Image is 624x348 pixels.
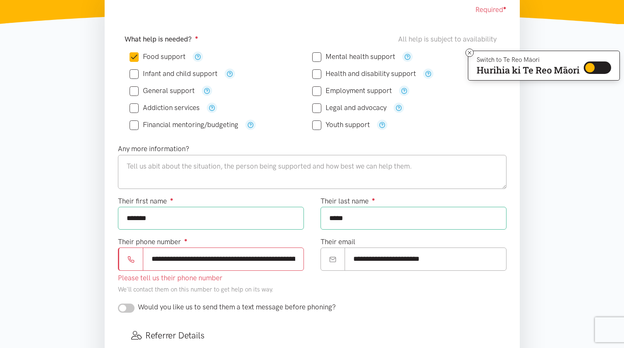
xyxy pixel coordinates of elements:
[312,121,370,128] label: Youth support
[125,34,198,45] label: What help is needed?
[170,196,174,202] sup: ●
[503,5,507,11] sup: ●
[130,87,195,94] label: General support
[130,104,200,111] label: Addiction services
[321,236,355,248] label: Their email
[398,34,500,45] div: All help is subject to availability
[184,237,188,243] sup: ●
[118,236,188,248] label: Their phone number
[130,70,218,77] label: Infant and child support
[130,121,238,128] label: Financial mentoring/budgeting
[118,286,274,293] small: We'll contact them on this number to get help on its way.
[312,87,392,94] label: Employment support
[195,34,198,40] sup: ●
[477,57,580,62] p: Switch to Te Reo Māori
[312,53,395,60] label: Mental health support
[372,196,375,202] sup: ●
[130,53,186,60] label: Food support
[138,303,336,311] span: Would you like us to send them a text message before phoning?
[118,4,507,15] div: Required
[312,104,387,111] label: Legal and advocacy
[118,272,304,284] div: Please tell us their phone number
[118,196,174,207] label: Their first name
[312,70,416,77] label: Health and disability support
[131,329,493,341] h3: Referrer Details
[321,196,375,207] label: Their last name
[477,66,580,74] p: Hurihia ki Te Reo Māori
[143,248,304,270] input: Phone number
[118,143,189,154] label: Any more information?
[345,248,507,270] input: Email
